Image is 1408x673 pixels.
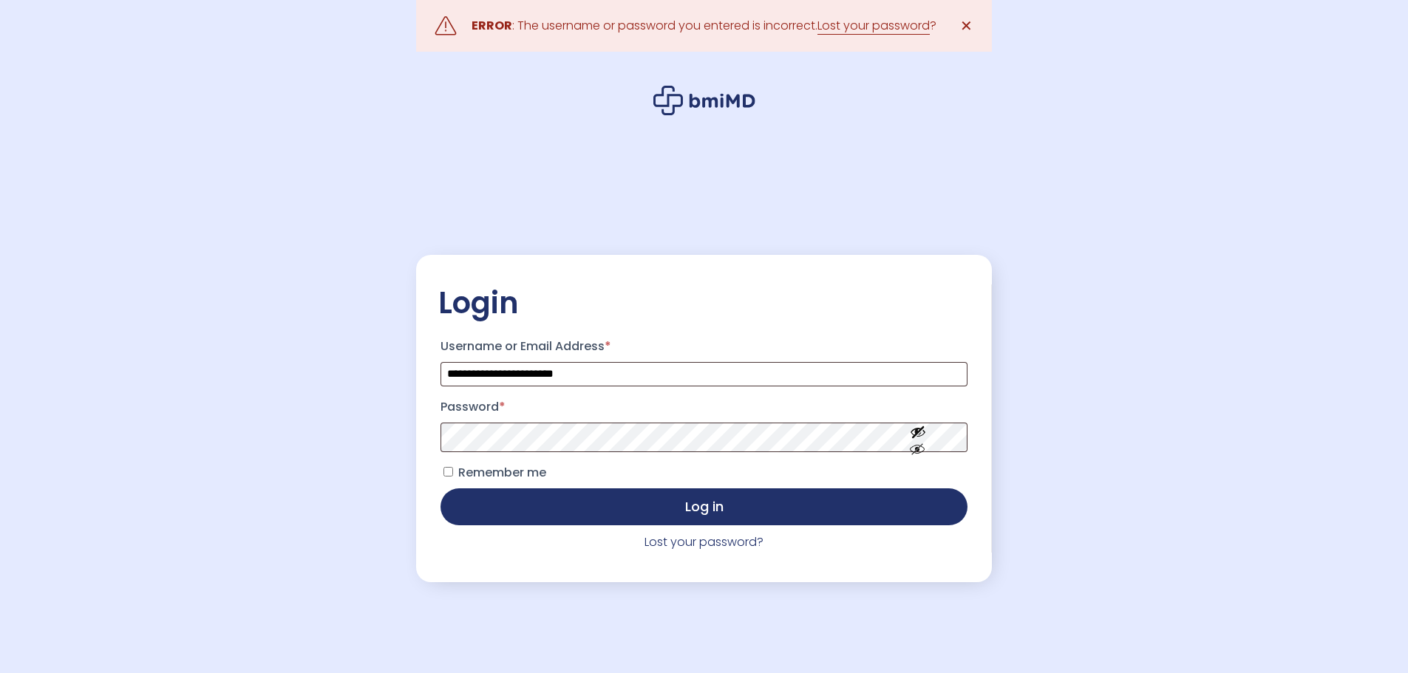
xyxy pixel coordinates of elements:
h2: Login [438,284,970,321]
a: Lost your password? [645,533,763,550]
label: Password [441,395,967,419]
a: ✕ [951,11,981,41]
span: Remember me [458,464,546,481]
a: Lost your password [817,17,930,35]
span: ✕ [960,16,973,36]
strong: ERROR [472,17,512,34]
input: Remember me [443,467,453,476]
button: Log in [441,488,967,525]
label: Username or Email Address [441,335,967,358]
button: Show password [877,411,959,462]
div: : The username or password you entered is incorrect. ? [472,16,936,36]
